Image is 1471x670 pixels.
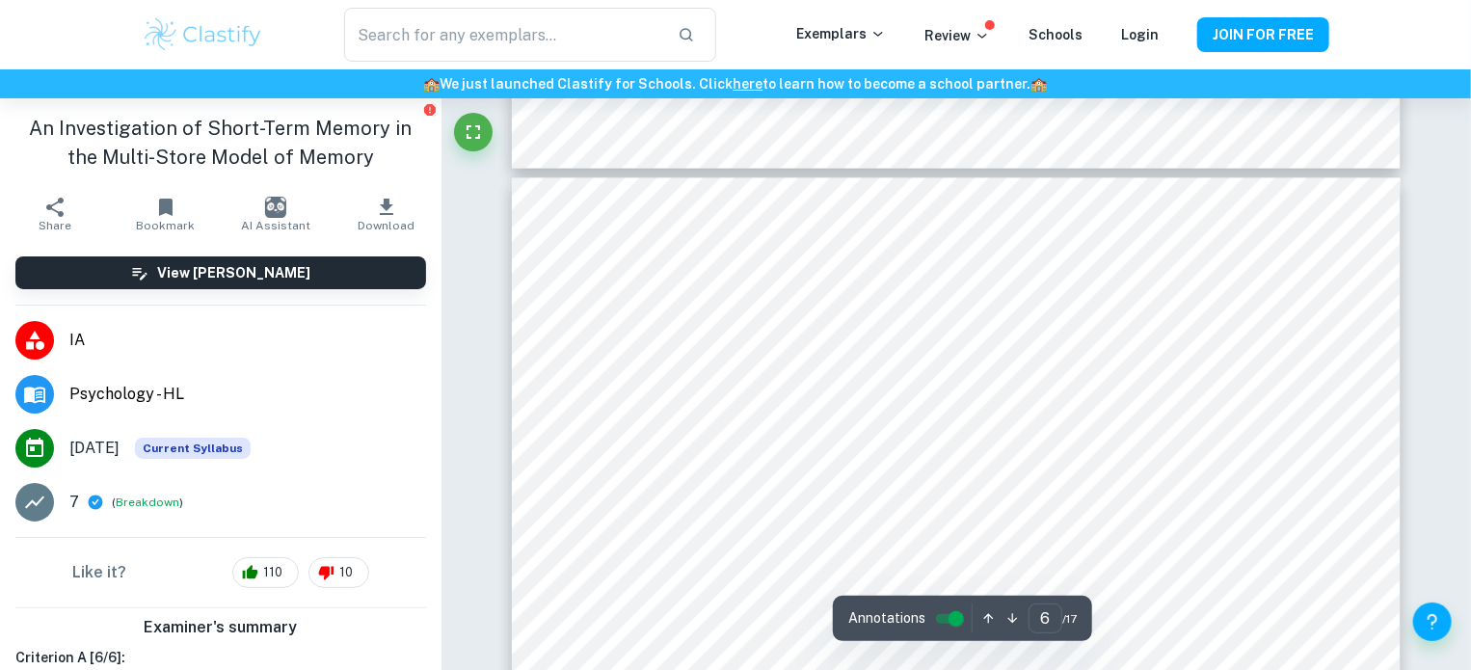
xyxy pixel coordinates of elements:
div: 110 [232,557,299,588]
span: 110 [253,563,293,582]
a: Schools [1029,27,1083,42]
p: Review [924,25,990,46]
p: Exemplars [796,23,886,44]
input: Search for any exemplars... [344,8,662,62]
img: Clastify logo [142,15,264,54]
span: Current Syllabus [135,438,251,459]
button: Report issue [423,102,438,117]
button: Bookmark [110,187,220,241]
span: ( ) [112,494,183,512]
p: 7 [69,491,79,514]
a: here [734,76,763,92]
span: 🏫 [424,76,441,92]
h6: Criterion A [ 6 / 6 ]: [15,647,426,668]
button: Breakdown [116,494,179,511]
h1: An Investigation of Short-Term Memory in the Multi-Store Model of Memory [15,114,426,172]
button: Download [331,187,441,241]
span: 🏫 [1031,76,1048,92]
span: / 17 [1062,610,1077,628]
span: AI Assistant [241,219,310,232]
span: Annotations [848,608,925,629]
span: Bookmark [136,219,195,232]
span: [DATE] [69,437,120,460]
h6: We just launched Clastify for Schools. Click to learn how to become a school partner. [4,73,1467,94]
button: JOIN FOR FREE [1197,17,1329,52]
div: This exemplar is based on the current syllabus. Feel free to refer to it for inspiration/ideas wh... [135,438,251,459]
span: Download [358,219,415,232]
button: Fullscreen [454,113,493,151]
h6: Examiner's summary [8,616,434,639]
span: Share [39,219,71,232]
a: Login [1121,27,1159,42]
h6: View [PERSON_NAME] [157,262,310,283]
span: 10 [329,563,363,582]
button: View [PERSON_NAME] [15,256,426,289]
span: Psychology - HL [69,383,426,406]
span: IA [69,329,426,352]
button: AI Assistant [221,187,331,241]
h6: Like it? [72,561,126,584]
div: 10 [308,557,369,588]
img: AI Assistant [265,197,286,218]
button: Help and Feedback [1413,603,1452,641]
